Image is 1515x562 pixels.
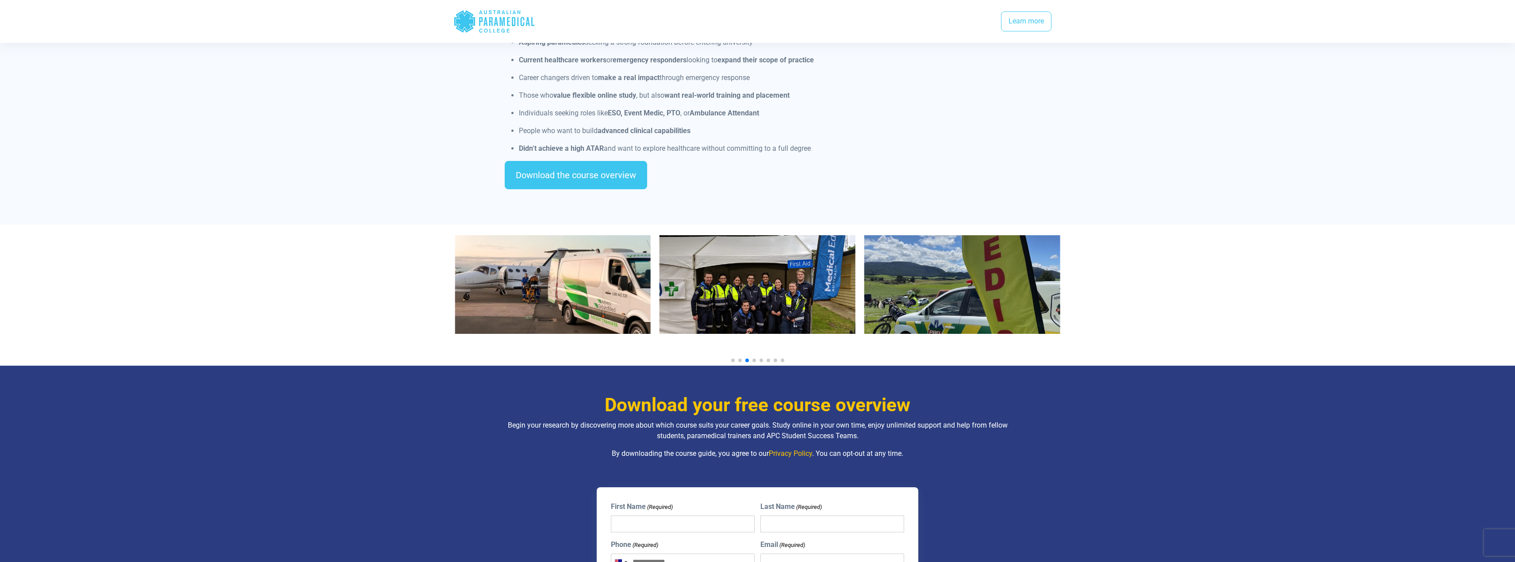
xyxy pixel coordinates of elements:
span: (Required) [796,503,822,512]
p: People who want to build [519,126,1010,136]
span: Go to slide 2 [738,359,742,362]
strong: expand their scope of practice [717,56,814,64]
span: Go to slide 6 [767,359,770,362]
label: Phone [611,539,658,550]
span: Go to slide 7 [774,359,777,362]
strong: Didn’t achieve a high ATAR [519,144,604,153]
label: First Name [611,501,673,512]
span: (Required) [646,503,673,512]
strong: ESO, Event Medic, PTO [608,109,680,117]
strong: make a real impact [598,73,660,82]
p: Career changers driven to through emergency response [519,73,1010,83]
span: Go to slide 5 [759,359,763,362]
label: Last Name [760,501,822,512]
p: and want to explore healthcare without committing to a full degree [519,143,1010,154]
span: Go to slide 3 [745,359,749,362]
strong: advanced clinical capabilities [598,126,690,135]
div: 5 / 10 [864,235,1060,348]
span: Go to slide 1 [731,359,735,362]
h3: Download your free course overview [499,394,1016,417]
p: or looking to [519,55,1010,65]
p: Those who , but also [519,90,1010,101]
span: Go to slide 8 [781,359,784,362]
p: By downloading the course guide, you agree to our . You can opt-out at any time. [499,448,1016,459]
a: Download the course overview [505,161,647,189]
strong: value flexible online study [553,91,636,99]
strong: Current healthcare workers [519,56,606,64]
div: 3 / 10 [455,235,651,348]
img: AirMed and GroundMed Transport. *Image: AirMed and GroundMed (2023). [455,235,651,334]
strong: emergency responders [613,56,687,64]
strong: want real-world training and placement [664,91,790,99]
div: Australian Paramedical College [453,7,535,36]
span: Go to slide 4 [752,359,756,362]
a: Privacy Policy [769,449,812,458]
img: MEA group photo. Image: MEA, 2023 [660,235,855,334]
span: (Required) [632,541,658,550]
p: Individuals seeking roles like , or [519,108,1010,119]
img: Image [864,235,1060,334]
strong: Ambulance Attendant [690,109,759,117]
a: Learn more [1001,11,1051,32]
div: 4 / 10 [660,235,855,348]
span: (Required) [779,541,805,550]
label: Email [760,539,805,550]
p: Begin your research by discovering more about which course suits your career goals. Study online ... [499,420,1016,441]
